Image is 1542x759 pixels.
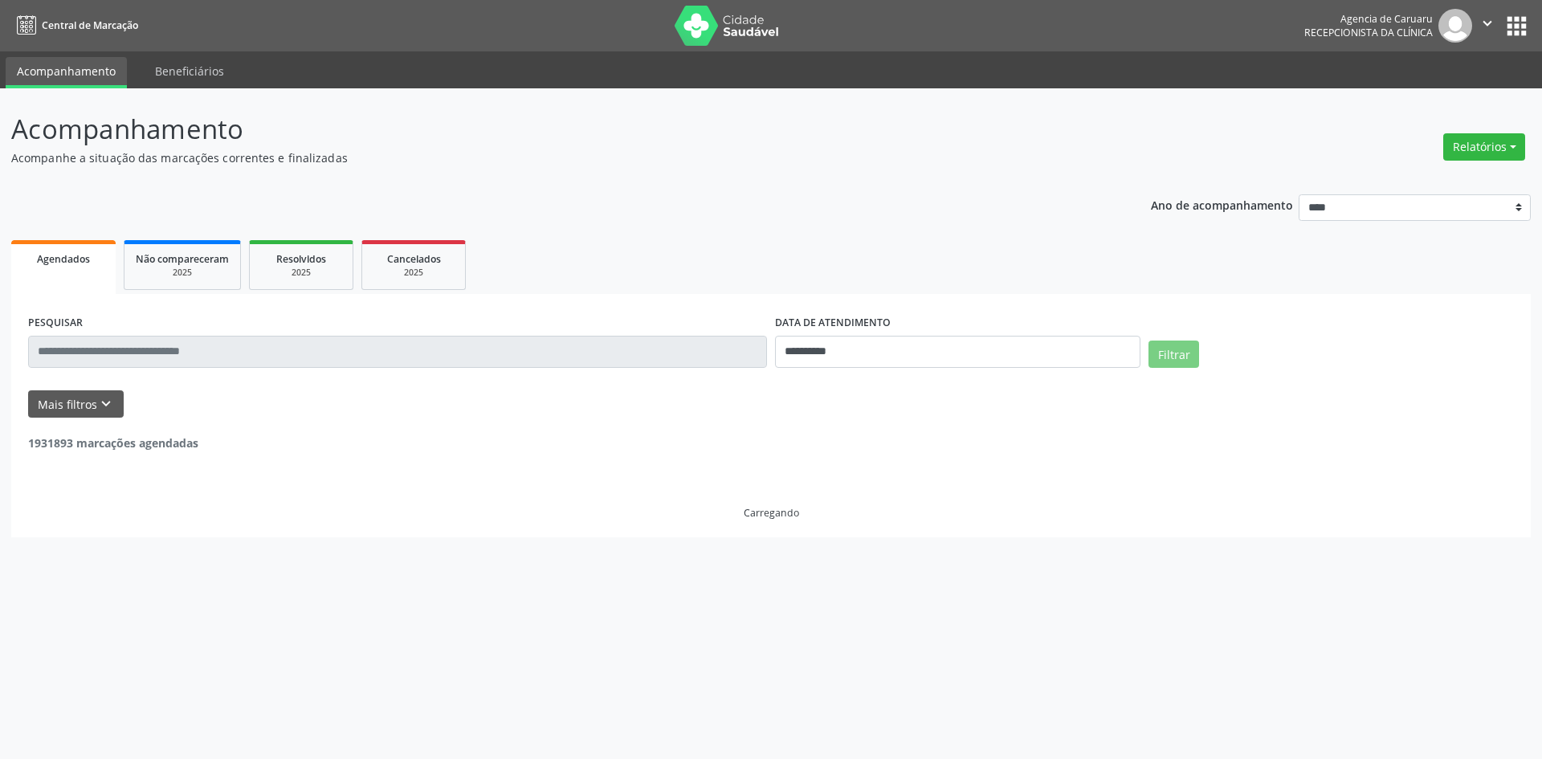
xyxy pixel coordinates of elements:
[28,390,124,418] button: Mais filtroskeyboard_arrow_down
[1151,194,1293,214] p: Ano de acompanhamento
[1503,12,1531,40] button: apps
[28,435,198,451] strong: 1931893 marcações agendadas
[136,252,229,266] span: Não compareceram
[387,252,441,266] span: Cancelados
[144,57,235,85] a: Beneficiários
[136,267,229,279] div: 2025
[1304,26,1433,39] span: Recepcionista da clínica
[11,12,138,39] a: Central de Marcação
[6,57,127,88] a: Acompanhamento
[97,395,115,413] i: keyboard_arrow_down
[1472,9,1503,43] button: 
[276,252,326,266] span: Resolvidos
[744,506,799,520] div: Carregando
[42,18,138,32] span: Central de Marcação
[1438,9,1472,43] img: img
[11,109,1075,149] p: Acompanhamento
[1443,133,1525,161] button: Relatórios
[28,311,83,336] label: PESQUISAR
[775,311,891,336] label: DATA DE ATENDIMENTO
[37,252,90,266] span: Agendados
[1148,341,1199,368] button: Filtrar
[1479,14,1496,32] i: 
[261,267,341,279] div: 2025
[1304,12,1433,26] div: Agencia de Caruaru
[373,267,454,279] div: 2025
[11,149,1075,166] p: Acompanhe a situação das marcações correntes e finalizadas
